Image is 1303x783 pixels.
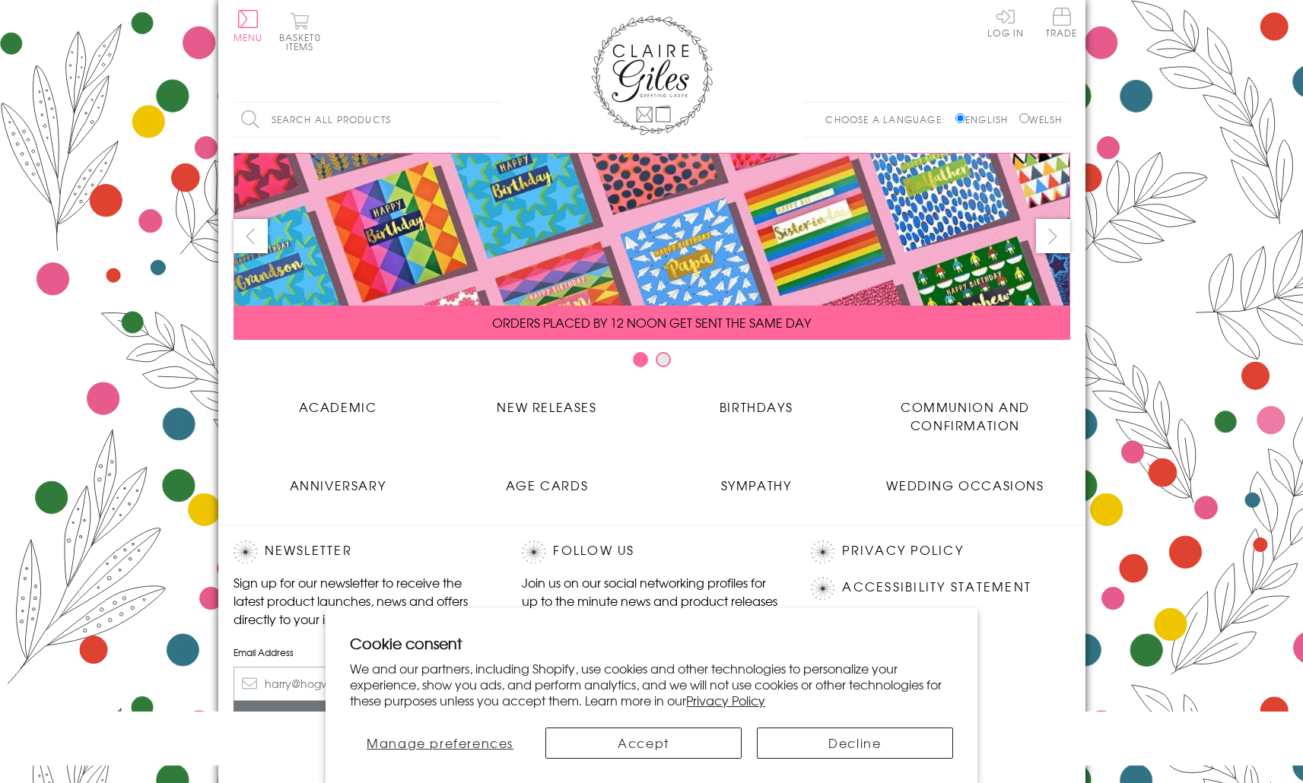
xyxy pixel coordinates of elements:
[443,386,652,416] a: New Releases
[720,398,793,416] span: Birthdays
[234,30,263,44] span: Menu
[299,398,377,416] span: Academic
[350,661,953,708] p: We and our partners, including Shopify, use cookies and other technologies to personalize your ex...
[497,398,596,416] span: New Releases
[234,351,1070,375] div: Carousel Pagination
[492,313,811,331] span: ORDERS PLACED BY 12 NOON GET SENT THE SAME DAY
[886,476,1044,494] span: Wedding Occasions
[234,667,492,701] input: harry@hogwarts.edu
[656,352,671,367] button: Carousel Page 2
[652,464,861,494] a: Sympathy
[1046,8,1078,40] a: Trade
[234,540,492,563] h2: Newsletter
[234,386,443,416] a: Academic
[234,219,268,253] button: prev
[757,728,953,759] button: Decline
[842,540,963,561] a: Privacy Policy
[522,573,780,628] p: Join us on our social networking profiles for up to the minute news and product releases the mome...
[686,691,765,709] a: Privacy Policy
[633,352,648,367] button: Carousel Page 1 (Current Slide)
[861,464,1070,494] a: Wedding Occasions
[901,398,1030,434] span: Communion and Confirmation
[350,728,530,759] button: Manage preferences
[522,540,780,563] h2: Follow Us
[825,113,952,126] p: Choose a language:
[286,30,321,53] span: 0 items
[234,573,492,628] p: Sign up for our newsletter to receive the latest product launches, news and offers directly to yo...
[955,113,965,123] input: English
[591,15,713,135] img: Claire Giles Greetings Cards
[652,386,861,416] a: Birthdays
[485,103,500,137] input: Search
[1046,8,1078,37] span: Trade
[1036,219,1070,253] button: next
[861,386,1070,434] a: Communion and Confirmation
[350,632,953,654] h2: Cookie consent
[721,476,792,494] span: Sympathy
[234,10,263,42] button: Menu
[234,464,443,494] a: Anniversary
[506,476,588,494] span: Age Cards
[1019,113,1063,126] label: Welsh
[955,113,1015,126] label: English
[545,728,742,759] button: Accept
[290,476,386,494] span: Anniversary
[367,734,513,752] span: Manage preferences
[443,464,652,494] a: Age Cards
[234,645,492,659] label: Email Address
[279,12,321,51] button: Basket0 items
[987,8,1024,37] a: Log In
[234,701,492,735] input: Subscribe
[1019,113,1029,123] input: Welsh
[234,103,500,137] input: Search all products
[842,577,1031,598] a: Accessibility Statement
